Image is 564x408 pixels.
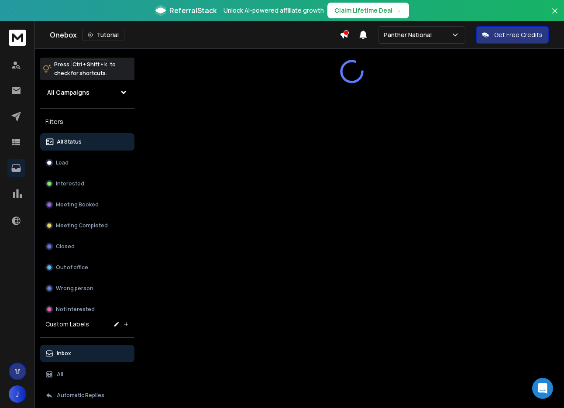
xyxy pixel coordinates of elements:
button: J [9,385,26,403]
h3: Custom Labels [45,320,89,329]
p: All [57,371,63,378]
button: Claim Lifetime Deal→ [327,3,409,18]
p: Interested [56,180,84,187]
button: Get Free Credits [476,26,549,44]
p: Meeting Completed [56,222,108,229]
span: Ctrl + Shift + k [71,59,108,69]
p: Wrong person [56,285,93,292]
button: Not Interested [40,301,134,318]
p: Not Interested [56,306,95,313]
p: Meeting Booked [56,201,99,208]
div: Onebox [50,29,340,41]
button: Tutorial [82,29,124,41]
button: Inbox [40,345,134,362]
button: All Campaigns [40,84,134,101]
button: All [40,366,134,383]
button: Close banner [549,5,561,26]
div: Open Intercom Messenger [532,378,553,399]
button: Lead [40,154,134,171]
p: Press to check for shortcuts. [54,60,116,78]
p: Out of office [56,264,88,271]
p: Inbox [57,350,71,357]
h3: Filters [40,116,134,128]
button: All Status [40,133,134,151]
p: Closed [56,243,75,250]
button: Interested [40,175,134,192]
p: Get Free Credits [494,31,543,39]
span: → [396,6,402,15]
button: Wrong person [40,280,134,297]
p: Unlock AI-powered affiliate growth [224,6,324,15]
button: Closed [40,238,134,255]
p: Panther National [384,31,435,39]
button: Automatic Replies [40,387,134,404]
button: Out of office [40,259,134,276]
button: Meeting Completed [40,217,134,234]
h1: All Campaigns [47,88,89,97]
span: ReferralStack [169,5,217,16]
p: Automatic Replies [57,392,104,399]
p: Lead [56,159,69,166]
button: Meeting Booked [40,196,134,213]
p: All Status [57,138,82,145]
